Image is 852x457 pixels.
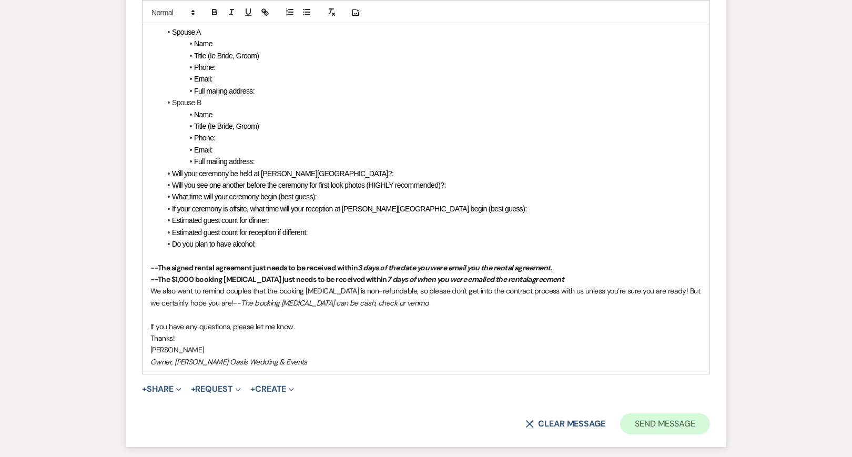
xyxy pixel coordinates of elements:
li: Spouse B [161,97,702,108]
em: Owner, [PERSON_NAME] Oasis Wedding & Events [150,357,307,367]
em: The booking [MEDICAL_DATA] can be cash, check or venmo. [241,298,429,308]
span: Name [194,110,212,119]
span: If your ceremony is offsite, what time will your reception at [PERSON_NAME][GEOGRAPHIC_DATA] begi... [172,205,526,213]
span: + [250,385,255,393]
span: Email: [194,75,212,83]
span: Title (Ie Bride, Groom) [194,52,259,60]
em: 3 days of the date you were email you the rental agreement. [358,263,552,272]
button: Send Message [620,413,710,434]
span: Thanks! [150,333,175,343]
span: + [142,385,147,393]
span: Email: [194,146,212,154]
button: Clear message [525,420,605,428]
span: Will your ceremony be held at [PERSON_NAME][GEOGRAPHIC_DATA]?: [172,169,393,178]
span: Estimated guest count for dinner: [172,216,269,225]
span: + [191,385,196,393]
span: Phone: [194,63,216,72]
button: Request [191,385,241,393]
span: Will you see one another before the ceremony for first look photos (HIGHLY recommended)?: [172,181,446,189]
strong: --The signed rental agreement just needs to be received within [150,263,552,272]
span: Do you plan to have alcohol: [172,240,256,248]
button: Create [250,385,294,393]
span: Full mailing address: [194,157,255,166]
span: Name [194,39,212,48]
span: [PERSON_NAME] [150,345,204,354]
span: What time will your ceremony begin (best guess): [172,192,317,201]
span: Title (Ie Bride, Groom) [194,122,259,130]
em: agreement [528,275,564,284]
span: If you have any questions, please let me know. [150,322,295,331]
span: Spouse A [172,28,201,36]
span: We also want to remind couples that the booking [MEDICAL_DATA] is non-refundable, so please don't... [150,286,702,307]
span: Phone: [194,134,216,142]
span: Full mailing address: [194,87,255,95]
strong: --The $1,000 booking [MEDICAL_DATA] just needs to be received within [150,275,528,284]
button: Share [142,385,181,393]
span: Estimated guest count for reception if different: [172,228,308,237]
em: 7 days of when you were emailed the rental [387,275,528,284]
